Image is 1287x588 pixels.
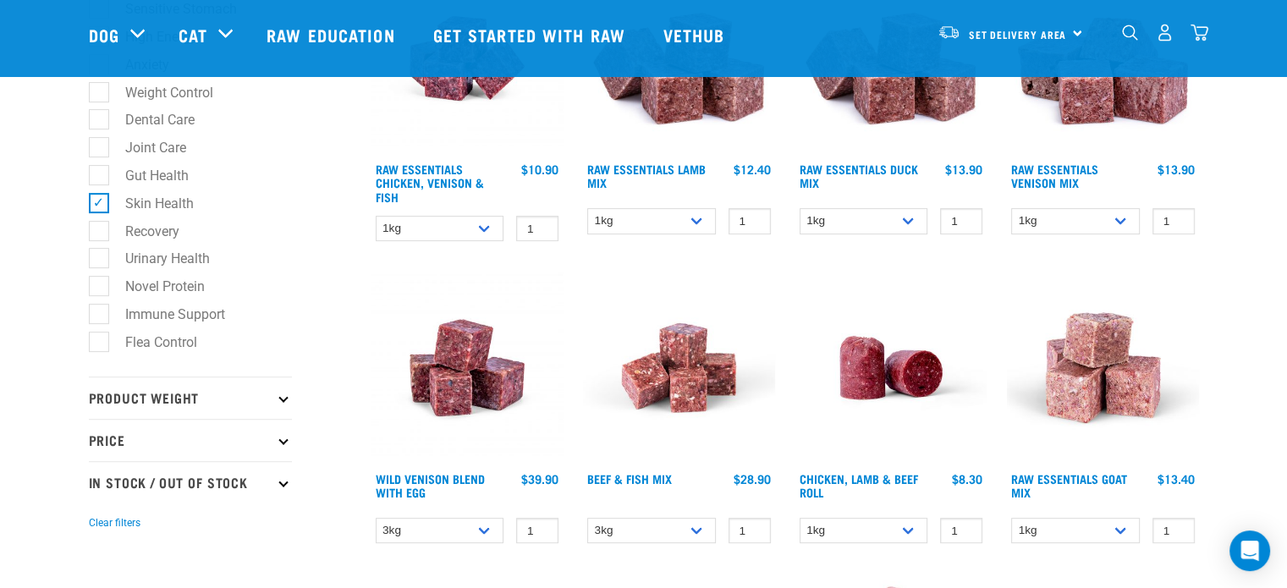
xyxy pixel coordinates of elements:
label: Weight Control [98,82,220,103]
p: Product Weight [89,376,292,419]
div: $10.90 [521,162,558,176]
label: Immune Support [98,304,232,325]
img: user.png [1156,24,1174,41]
div: $39.90 [521,472,558,486]
a: Cat [179,22,207,47]
div: $12.40 [734,162,771,176]
a: Raw Essentials Lamb Mix [587,166,706,185]
input: 1 [1152,518,1195,544]
div: $8.30 [952,472,982,486]
input: 1 [940,208,982,234]
input: 1 [516,518,558,544]
p: In Stock / Out Of Stock [89,461,292,503]
div: Open Intercom Messenger [1229,530,1270,571]
div: $13.90 [945,162,982,176]
div: $13.40 [1158,472,1195,486]
label: Joint Care [98,137,193,158]
label: Urinary Health [98,248,217,269]
img: van-moving.png [938,25,960,40]
img: Venison Egg 1616 [371,272,564,464]
img: Beef Mackerel 1 [583,272,775,464]
label: Novel Protein [98,276,212,297]
a: Raw Essentials Chicken, Venison & Fish [376,166,484,199]
label: Dental Care [98,109,201,130]
a: Chicken, Lamb & Beef Roll [800,475,918,495]
a: Raw Essentials Goat Mix [1011,475,1127,495]
a: Get started with Raw [416,1,646,69]
label: Gut Health [98,165,195,186]
a: Vethub [646,1,746,69]
input: 1 [940,518,982,544]
a: Raw Essentials Venison Mix [1011,166,1098,185]
span: Set Delivery Area [969,31,1067,37]
input: 1 [729,208,771,234]
a: Beef & Fish Mix [587,475,672,481]
a: Dog [89,22,119,47]
label: Recovery [98,221,186,242]
p: Price [89,419,292,461]
input: 1 [729,518,771,544]
label: Flea Control [98,332,204,353]
a: Raw Education [250,1,415,69]
a: Wild Venison Blend with Egg [376,475,485,495]
div: $13.90 [1158,162,1195,176]
button: Clear filters [89,515,140,530]
input: 1 [1152,208,1195,234]
a: Raw Essentials Duck Mix [800,166,918,185]
img: home-icon-1@2x.png [1122,25,1138,41]
img: Raw Essentials Chicken Lamb Beef Bulk Minced Raw Dog Food Roll Unwrapped [795,272,987,464]
label: Skin Health [98,193,201,214]
div: $28.90 [734,472,771,486]
img: home-icon@2x.png [1191,24,1208,41]
img: Goat M Ix 38448 [1007,272,1199,464]
input: 1 [516,216,558,242]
